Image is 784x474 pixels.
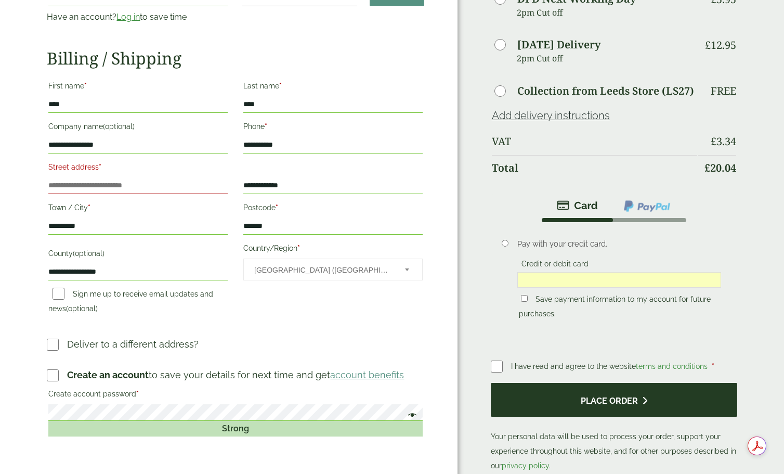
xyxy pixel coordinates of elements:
[491,383,737,473] p: Your personal data will be used to process your order, support your experience throughout this we...
[47,48,424,68] h2: Billing / Shipping
[73,249,104,258] span: (optional)
[557,199,598,212] img: stripe.png
[243,119,423,137] label: Phone
[492,129,697,154] th: VAT
[279,82,282,90] abbr: required
[48,119,228,137] label: Company name
[265,122,267,131] abbr: required
[623,199,671,213] img: ppcp-gateway.png
[48,387,422,404] label: Create account password
[704,161,710,175] span: £
[47,11,229,23] p: Have an account? to save time
[492,109,610,122] a: Add delivery instructions
[517,50,697,66] p: 2pm Cut off
[84,82,87,90] abbr: required
[67,369,149,380] strong: Create an account
[492,155,697,181] th: Total
[517,40,600,50] label: [DATE] Delivery
[53,288,64,300] input: Sign me up to receive email updates and news(optional)
[502,462,549,470] a: privacy policy
[517,5,697,20] p: 2pm Cut off
[276,203,278,212] abbr: required
[712,362,714,370] abbr: required
[48,160,228,177] label: Street address
[517,238,721,250] p: Pay with your credit card.
[520,275,717,285] iframe: Secure card payment input frame
[705,38,736,52] bdi: 12.95
[48,421,422,437] div: Strong
[66,304,98,313] span: (optional)
[517,260,593,271] label: Credit or debit card
[243,79,423,96] label: Last name
[330,369,404,380] a: account benefits
[116,12,140,22] a: Log in
[491,383,737,417] button: Place order
[243,241,423,259] label: Country/Region
[704,161,736,175] bdi: 20.04
[67,337,199,351] p: Deliver to a different address?
[243,259,423,280] span: Country/Region
[243,200,423,218] label: Postcode
[48,290,213,316] label: Sign me up to receive email updates and news
[517,86,694,96] label: Collection from Leeds Store (LS27)
[48,79,228,96] label: First name
[711,85,736,97] p: Free
[711,134,736,148] bdi: 3.34
[711,134,716,148] span: £
[519,295,711,321] label: Save payment information to my account for future purchases.
[88,203,90,212] abbr: required
[636,362,708,370] a: terms and conditions
[48,200,228,218] label: Town / City
[99,163,101,171] abbr: required
[67,368,404,382] p: to save your details for next time and get
[705,38,711,52] span: £
[48,246,228,264] label: County
[136,390,139,398] abbr: required
[511,362,710,370] span: I have read and agree to the website
[297,244,300,252] abbr: required
[103,122,135,131] span: (optional)
[254,259,391,281] span: United Kingdom (UK)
